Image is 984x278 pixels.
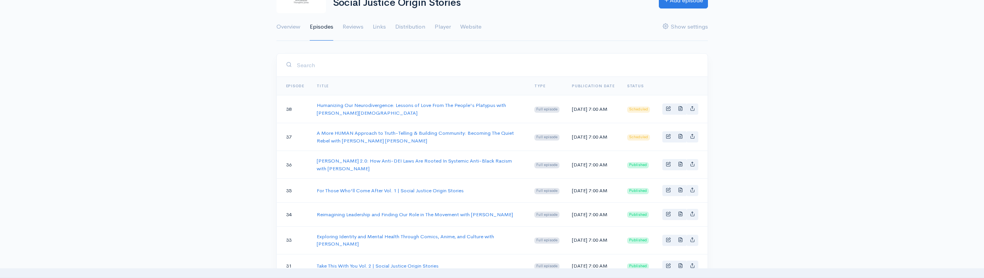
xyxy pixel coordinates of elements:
td: [DATE] 7:00 AM [566,179,621,203]
td: [DATE] 7:00 AM [566,95,621,123]
a: Reimagining Leadership and Finding Our Role in The Movement with [PERSON_NAME] [317,211,513,218]
td: 33 [277,226,311,254]
a: A More HUMAN Approach to Truth-Telling & Building Community: Becoming The Quiet Rebel with [PERSO... [317,130,514,144]
a: Humanizing Our Neurodivergence: Lessons of Love From The People's Platypus with [PERSON_NAME][DEM... [317,102,506,116]
input: Search [297,57,698,73]
a: [PERSON_NAME] 2.0: How Anti-DEI Laws Are Rooted In Systemic Anti-Black Racism with [PERSON_NAME] [317,158,512,172]
td: [DATE] 7:00 AM [566,151,621,179]
a: For Those Who'll Come After Vol. 1 | Social Justice Origin Stories [317,187,464,194]
a: Exploring Identity and Mental Health Through Comics, Anime, and Culture with [PERSON_NAME] [317,233,494,247]
div: Basic example [662,131,698,142]
td: 35 [277,179,311,203]
span: Full episode [534,263,559,270]
span: Full episode [534,162,559,168]
div: Basic example [662,261,698,272]
span: Published [627,162,649,168]
td: 34 [277,202,311,226]
td: 37 [277,123,311,151]
a: Player [435,13,451,41]
a: Title [317,83,329,88]
span: Status [627,83,644,88]
span: Full episode [534,237,559,244]
div: Basic example [662,159,698,170]
span: Scheduled [627,107,650,113]
td: 38 [277,95,311,123]
span: Full episode [534,188,559,194]
td: [DATE] 7:00 AM [566,202,621,226]
div: Basic example [662,235,698,246]
div: Basic example [662,209,698,220]
span: Published [627,263,649,270]
a: Show settings [663,13,708,41]
a: Distribution [395,13,425,41]
a: Website [460,13,481,41]
span: Full episode [534,107,559,113]
a: Overview [276,13,300,41]
span: Scheduled [627,134,650,141]
span: Full episode [534,134,559,141]
td: 31 [277,254,311,278]
div: Basic example [662,103,698,115]
a: Episodes [310,13,333,41]
a: Reviews [343,13,363,41]
div: Basic example [662,185,698,196]
a: Episode [286,83,305,88]
td: [DATE] 7:00 AM [566,254,621,278]
span: Full episode [534,212,559,218]
a: Take This With You Vol. 2 | Social Justice Origin Stories [317,263,438,269]
a: Publication date [572,83,615,88]
span: Published [627,188,649,194]
td: [DATE] 7:00 AM [566,226,621,254]
td: 36 [277,151,311,179]
span: Published [627,212,649,218]
td: [DATE] 7:00 AM [566,123,621,151]
a: Type [534,83,545,88]
a: Links [373,13,386,41]
span: Published [627,237,649,244]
